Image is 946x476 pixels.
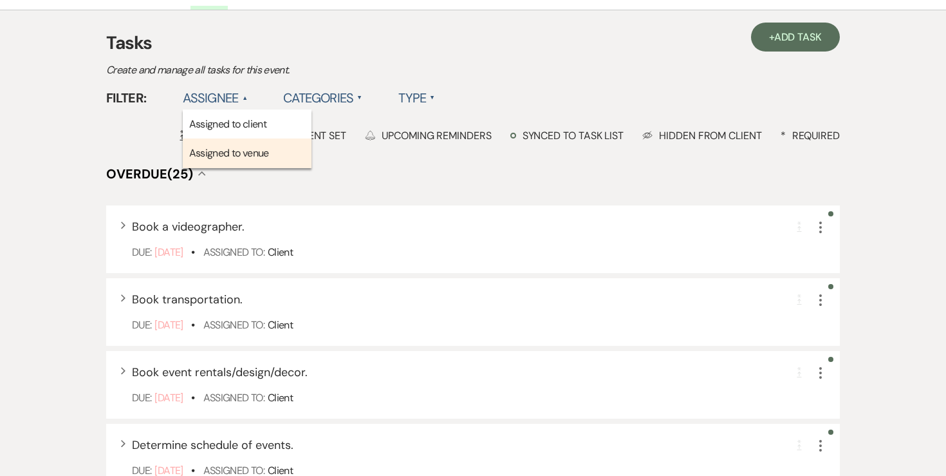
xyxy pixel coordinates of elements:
[132,318,151,332] span: Due:
[132,439,293,451] button: Determine schedule of events.
[781,129,840,142] div: Required
[106,62,557,79] p: Create and manage all tasks for this event.
[191,391,194,405] b: •
[642,129,762,142] div: Hidden from Client
[268,245,293,259] span: Client
[132,437,293,453] span: Determine schedule of events.
[268,318,293,332] span: Client
[357,93,362,103] span: ▲
[154,391,183,405] span: [DATE]
[106,167,206,180] button: Overdue(25)
[132,221,245,233] button: Book a videographer.
[365,129,492,142] div: Upcoming Reminders
[510,129,624,142] div: Synced to task list
[132,219,245,234] span: Book a videographer.
[106,30,840,57] h3: Tasks
[132,367,308,378] button: Book event rentals/design/decor.
[177,129,346,142] div: Completion Requirement Set
[154,318,183,332] span: [DATE]
[132,391,151,405] span: Due:
[183,138,311,168] li: Assigned to venue
[183,109,311,139] li: Assigned to client
[203,245,264,259] span: Assigned To:
[106,88,147,108] span: Filter:
[132,365,308,380] span: Book event rentals/design/decor.
[191,318,194,332] b: •
[132,292,243,307] span: Book transportation.
[203,318,264,332] span: Assigned To:
[430,93,435,103] span: ▲
[751,23,840,52] a: +Add Task
[154,245,183,259] span: [DATE]
[242,93,247,103] span: ▲
[191,245,194,259] b: •
[774,30,822,44] span: Add Task
[283,86,362,109] label: Categories
[132,245,151,259] span: Due:
[203,391,264,405] span: Assigned To:
[106,166,193,182] span: Overdue (25)
[398,86,435,109] label: Type
[183,86,248,109] label: Assignee
[268,391,293,405] span: Client
[132,294,243,305] button: Book transportation.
